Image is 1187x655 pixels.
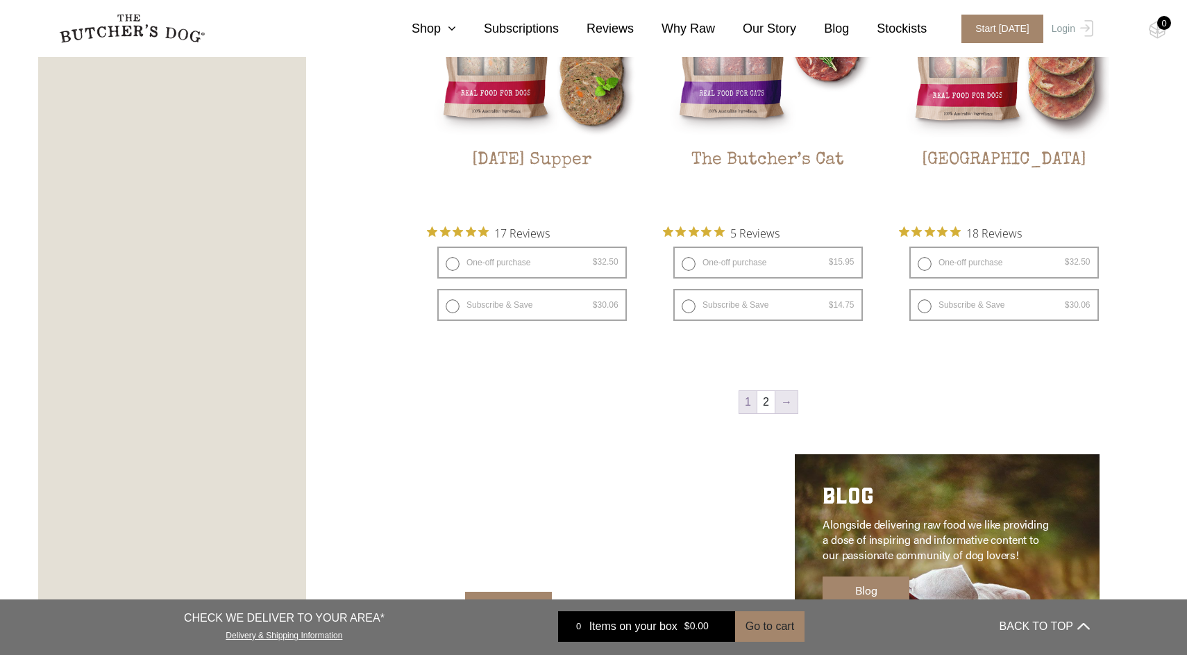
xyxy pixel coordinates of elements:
button: BACK TO TOP [1000,610,1090,643]
span: 18 Reviews [966,222,1022,243]
a: → [775,391,798,413]
bdi: 32.50 [593,257,618,267]
img: TBD_Cart-Empty.png [1149,21,1166,39]
bdi: 15.95 [829,257,855,267]
a: Our Story [715,19,796,38]
a: Stockists [849,19,927,38]
span: $ [593,257,598,267]
label: Subscribe & Save [909,289,1099,321]
a: Page 2 [757,391,775,413]
a: Blog [796,19,849,38]
a: Login [1048,15,1093,43]
span: $ [593,300,598,310]
a: Shop [384,19,456,38]
bdi: 0.00 [684,621,709,632]
h2: [DATE] Supper [427,150,637,215]
p: Adored Beast Apothecary is a line of all-natural pet products designed to support your dog’s heal... [465,517,693,578]
bdi: 30.06 [593,300,618,310]
span: Items on your box [589,618,677,635]
bdi: 32.50 [1065,257,1091,267]
label: Subscribe & Save [437,289,627,321]
label: One-off purchase [437,247,627,279]
a: 0 Items on your box $0.00 [558,611,735,642]
h2: [GEOGRAPHIC_DATA] [899,150,1109,215]
p: Alongside delivering raw food we like providing a dose of inspiring and informative content to ou... [823,517,1051,563]
span: $ [829,257,834,267]
span: Page 1 [739,391,757,413]
h2: BLOG [823,482,1051,517]
label: One-off purchase [673,247,863,279]
h2: APOTHECARY [465,482,693,517]
p: CHECK WE DELIVER TO YOUR AREA* [184,610,385,627]
h2: The Butcher’s Cat [663,150,873,215]
button: Rated 5 out of 5 stars from 5 reviews. Jump to reviews. [663,222,780,243]
span: $ [1065,257,1070,267]
span: $ [684,621,690,632]
button: Rated 4.9 out of 5 stars from 18 reviews. Jump to reviews. [899,222,1022,243]
bdi: 14.75 [829,300,855,310]
label: Subscribe & Save [673,289,863,321]
div: 0 [569,620,589,633]
label: One-off purchase [909,247,1099,279]
a: Why Raw [634,19,715,38]
a: Blog [823,577,909,604]
span: $ [829,300,834,310]
span: $ [1065,300,1070,310]
bdi: 30.06 [1065,300,1091,310]
a: Subscriptions [456,19,559,38]
a: Add to order [465,592,552,620]
button: Rated 4.9 out of 5 stars from 17 reviews. Jump to reviews. [427,222,550,243]
span: Start [DATE] [961,15,1043,43]
a: Reviews [559,19,634,38]
div: 0 [1157,16,1171,30]
span: 5 Reviews [730,222,780,243]
button: Go to cart [735,611,805,642]
a: Start [DATE] [948,15,1048,43]
a: Delivery & Shipping Information [226,627,342,640]
span: 17 Reviews [494,222,550,243]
